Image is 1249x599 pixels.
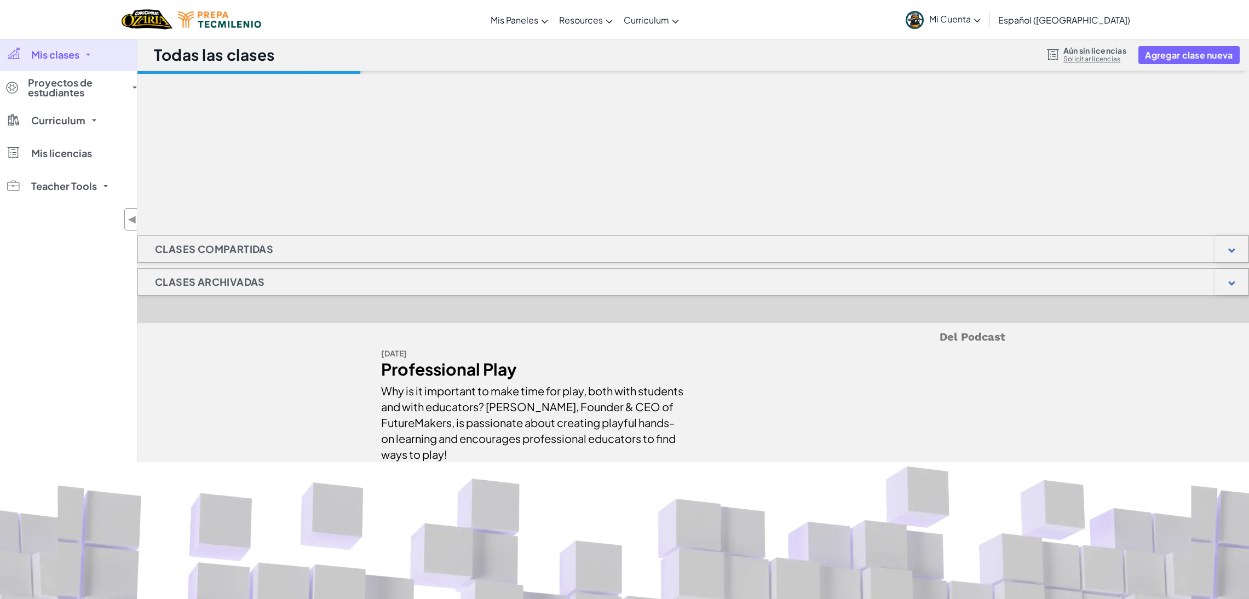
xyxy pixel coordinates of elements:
a: Ozaria by CodeCombat logo [122,8,172,31]
span: Teacher Tools [31,181,97,191]
div: Why is it important to make time for play, both with students and with educators? [PERSON_NAME], ... [381,377,685,462]
h1: Clases compartidas [138,235,290,263]
span: Curriculum [31,116,85,125]
span: Español ([GEOGRAPHIC_DATA]) [998,14,1130,26]
span: Mis clases [31,50,79,60]
button: Agregar clase nueva [1138,46,1239,64]
a: Curriculum [618,5,684,34]
a: Solicitar licencias [1063,55,1126,64]
a: Resources [554,5,618,34]
h1: Clases Archivadas [138,268,282,296]
h1: Todas las clases [154,44,275,65]
a: Mis Paneles [485,5,554,34]
img: Home [122,8,172,31]
h5: Del Podcast [381,329,1005,345]
span: Aún sin licencias [1063,46,1126,55]
div: Professional Play [381,361,685,377]
span: Proyectos de estudiantes [28,78,126,97]
span: Mis Paneles [491,14,538,26]
img: avatar [906,11,924,29]
a: Español ([GEOGRAPHIC_DATA]) [993,5,1136,34]
img: Tecmilenio logo [178,11,261,28]
span: Mis licencias [31,148,92,158]
span: Resources [559,14,603,26]
a: Mi Cuenta [900,2,986,37]
span: Mi Cuenta [929,13,981,25]
span: ◀ [128,211,137,227]
div: [DATE] [381,345,685,361]
span: Curriculum [624,14,669,26]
